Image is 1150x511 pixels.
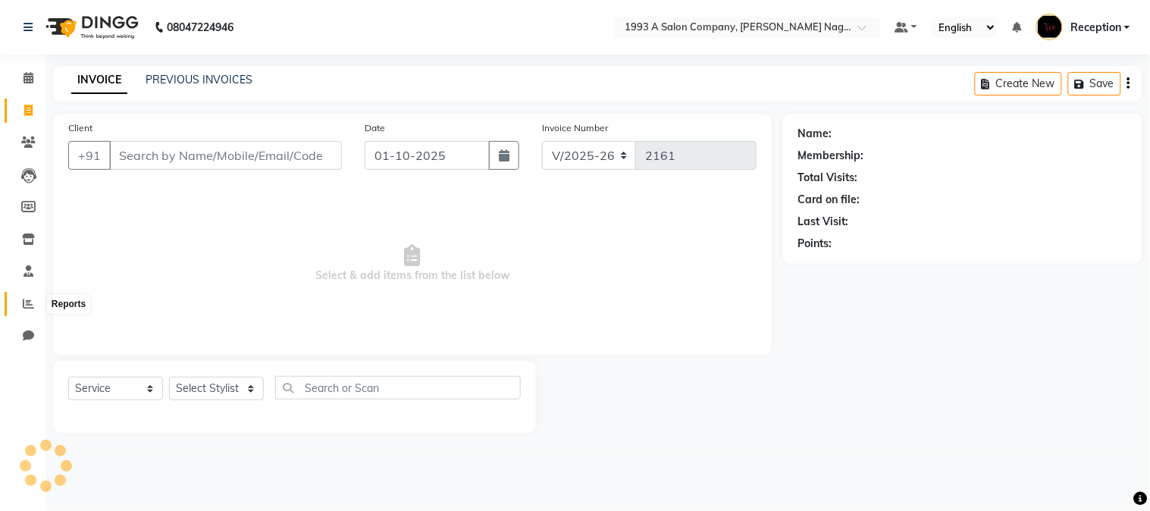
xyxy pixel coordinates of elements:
[68,141,111,170] button: +91
[39,6,143,49] img: logo
[48,296,89,314] div: Reports
[1068,72,1121,96] button: Save
[798,192,860,208] div: Card on file:
[1070,20,1121,36] span: Reception
[542,121,608,135] label: Invoice Number
[798,148,864,164] div: Membership:
[109,141,342,170] input: Search by Name/Mobile/Email/Code
[365,121,385,135] label: Date
[68,121,92,135] label: Client
[1036,14,1063,40] img: Reception
[798,214,849,230] div: Last Visit:
[798,170,858,186] div: Total Visits:
[71,67,127,94] a: INVOICE
[167,6,233,49] b: 08047224946
[275,376,521,400] input: Search or Scan
[798,126,832,142] div: Name:
[146,73,252,86] a: PREVIOUS INVOICES
[68,188,757,340] span: Select & add items from the list below
[975,72,1062,96] button: Create New
[798,236,832,252] div: Points:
